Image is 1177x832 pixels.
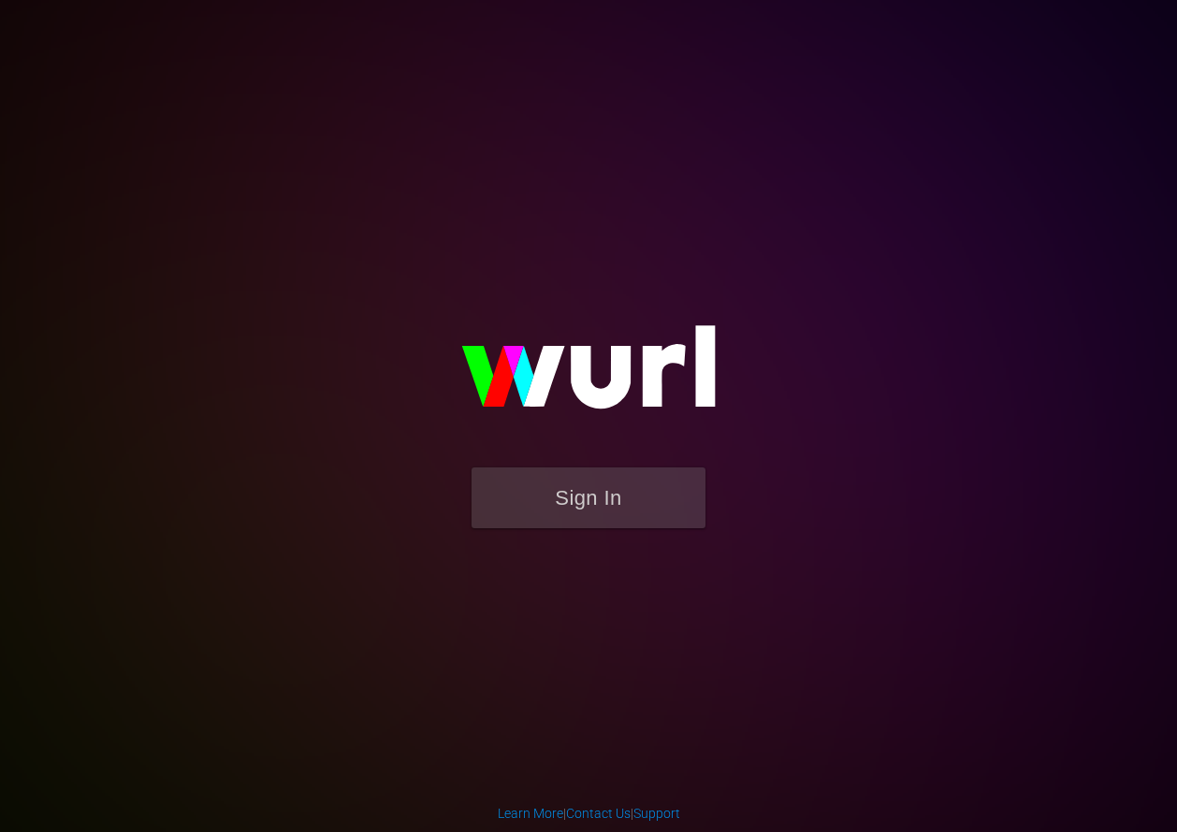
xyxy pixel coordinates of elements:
[472,467,705,528] button: Sign In
[401,285,776,466] img: wurl-logo-on-black-223613ac3d8ba8fe6dc639794a292ebdb59501304c7dfd60c99c58986ef67473.svg
[498,806,563,821] a: Learn More
[498,804,680,823] div: | |
[566,806,631,821] a: Contact Us
[633,806,680,821] a: Support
